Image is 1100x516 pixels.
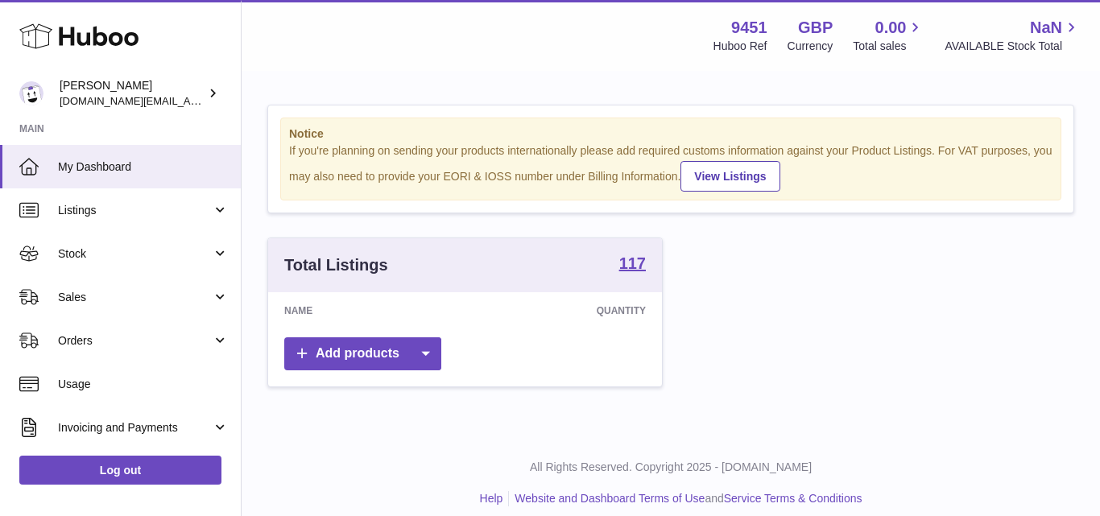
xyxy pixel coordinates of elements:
span: AVAILABLE Stock Total [945,39,1081,54]
span: Sales [58,290,212,305]
span: Orders [58,333,212,349]
strong: Notice [289,126,1052,142]
span: Listings [58,203,212,218]
a: Help [480,492,503,505]
span: Stock [58,246,212,262]
th: Quantity [436,292,662,329]
span: Invoicing and Payments [58,420,212,436]
a: 117 [619,255,646,275]
div: Currency [788,39,833,54]
a: 0.00 Total sales [853,17,924,54]
a: Log out [19,456,221,485]
strong: GBP [798,17,833,39]
span: Total sales [853,39,924,54]
li: and [509,491,862,506]
strong: 117 [619,255,646,271]
img: amir.ch@gmail.com [19,81,43,105]
span: 0.00 [875,17,907,39]
span: My Dashboard [58,159,229,175]
div: If you're planning on sending your products internationally please add required customs informati... [289,143,1052,192]
a: NaN AVAILABLE Stock Total [945,17,1081,54]
div: [PERSON_NAME] [60,78,205,109]
a: Website and Dashboard Terms of Use [515,492,705,505]
a: View Listings [680,161,780,192]
span: NaN [1030,17,1062,39]
a: Add products [284,337,441,370]
div: Huboo Ref [713,39,767,54]
th: Name [268,292,436,329]
p: All Rights Reserved. Copyright 2025 - [DOMAIN_NAME] [254,460,1087,475]
strong: 9451 [731,17,767,39]
span: Usage [58,377,229,392]
h3: Total Listings [284,254,388,276]
span: [DOMAIN_NAME][EMAIL_ADDRESS][DOMAIN_NAME] [60,94,320,107]
a: Service Terms & Conditions [724,492,862,505]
